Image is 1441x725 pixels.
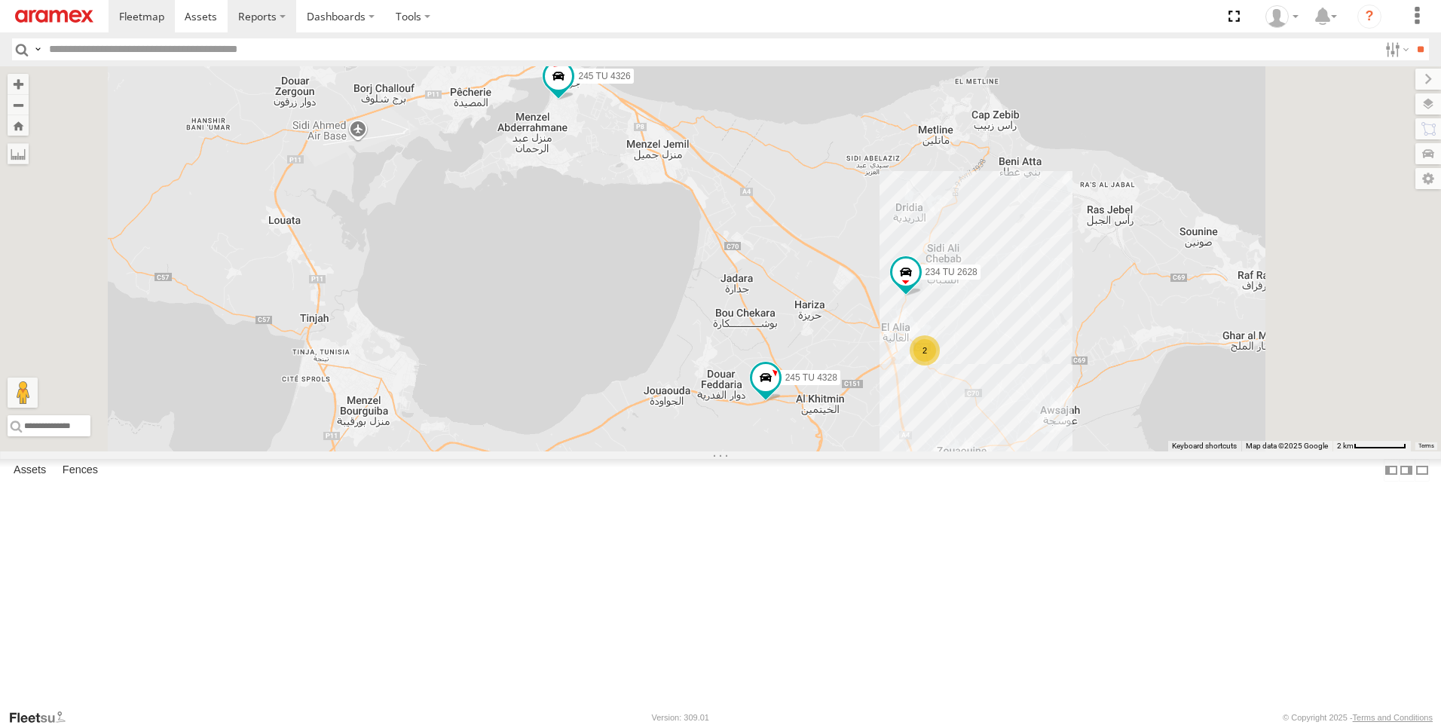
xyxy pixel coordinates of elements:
[910,335,940,366] div: 2
[1415,459,1430,481] label: Hide Summary Table
[1415,168,1441,189] label: Map Settings
[1260,5,1304,28] div: MohamedHaythem Bouchagfa
[1332,441,1411,451] button: Map Scale: 2 km per 66 pixels
[8,143,29,164] label: Measure
[1379,38,1412,60] label: Search Filter Options
[785,372,837,382] span: 245 TU 4328
[1353,713,1433,722] a: Terms and Conditions
[8,378,38,408] button: Drag Pegman onto the map to open Street View
[32,38,44,60] label: Search Query
[8,710,78,725] a: Visit our Website
[55,460,106,481] label: Fences
[652,713,709,722] div: Version: 309.01
[1357,5,1381,29] i: ?
[8,74,29,94] button: Zoom in
[1399,459,1414,481] label: Dock Summary Table to the Right
[8,115,29,136] button: Zoom Home
[1418,443,1434,449] a: Terms (opens in new tab)
[1283,713,1433,722] div: © Copyright 2025 -
[8,94,29,115] button: Zoom out
[15,10,93,23] img: aramex-logo.svg
[1337,442,1354,450] span: 2 km
[1246,442,1328,450] span: Map data ©2025 Google
[925,267,977,277] span: 234 TU 2628
[578,71,630,81] span: 245 TU 4326
[1172,441,1237,451] button: Keyboard shortcuts
[1384,459,1399,481] label: Dock Summary Table to the Left
[6,460,54,481] label: Assets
